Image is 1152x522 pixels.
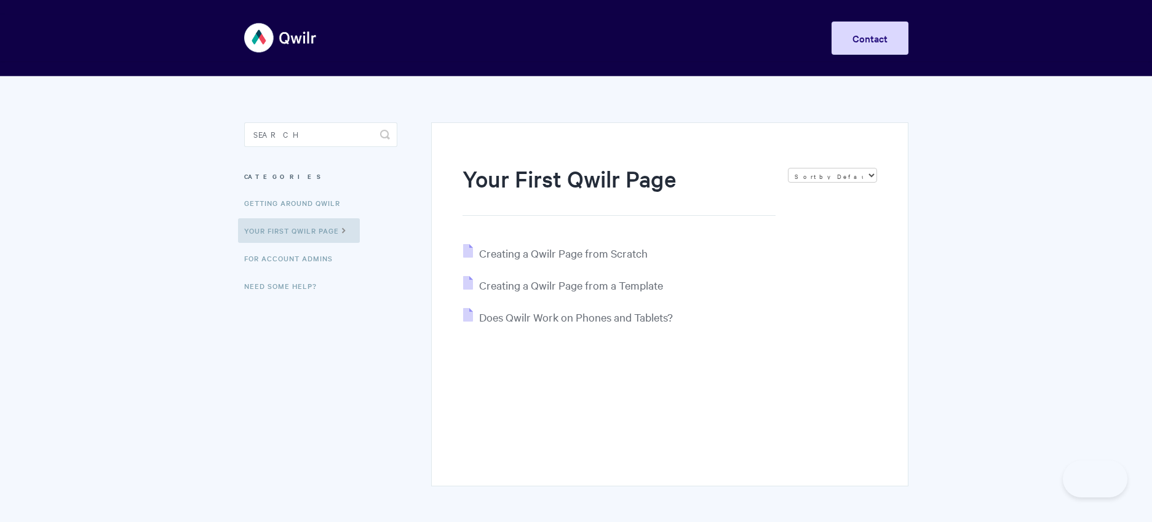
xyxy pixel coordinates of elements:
a: Creating a Qwilr Page from a Template [463,278,663,292]
a: Need Some Help? [244,274,326,298]
input: Search [244,122,397,147]
img: Qwilr Help Center [244,15,317,61]
a: For Account Admins [244,246,342,271]
span: Creating a Qwilr Page from a Template [479,278,663,292]
iframe: Toggle Customer Support [1063,461,1127,497]
span: Does Qwilr Work on Phones and Tablets? [479,310,673,324]
h1: Your First Qwilr Page [463,163,775,216]
a: Creating a Qwilr Page from Scratch [463,246,648,260]
select: Page reloads on selection [788,168,877,183]
h3: Categories [244,165,397,188]
span: Creating a Qwilr Page from Scratch [479,246,648,260]
a: Your First Qwilr Page [238,218,360,243]
a: Getting Around Qwilr [244,191,349,215]
a: Does Qwilr Work on Phones and Tablets? [463,310,673,324]
a: Contact [832,22,908,55]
